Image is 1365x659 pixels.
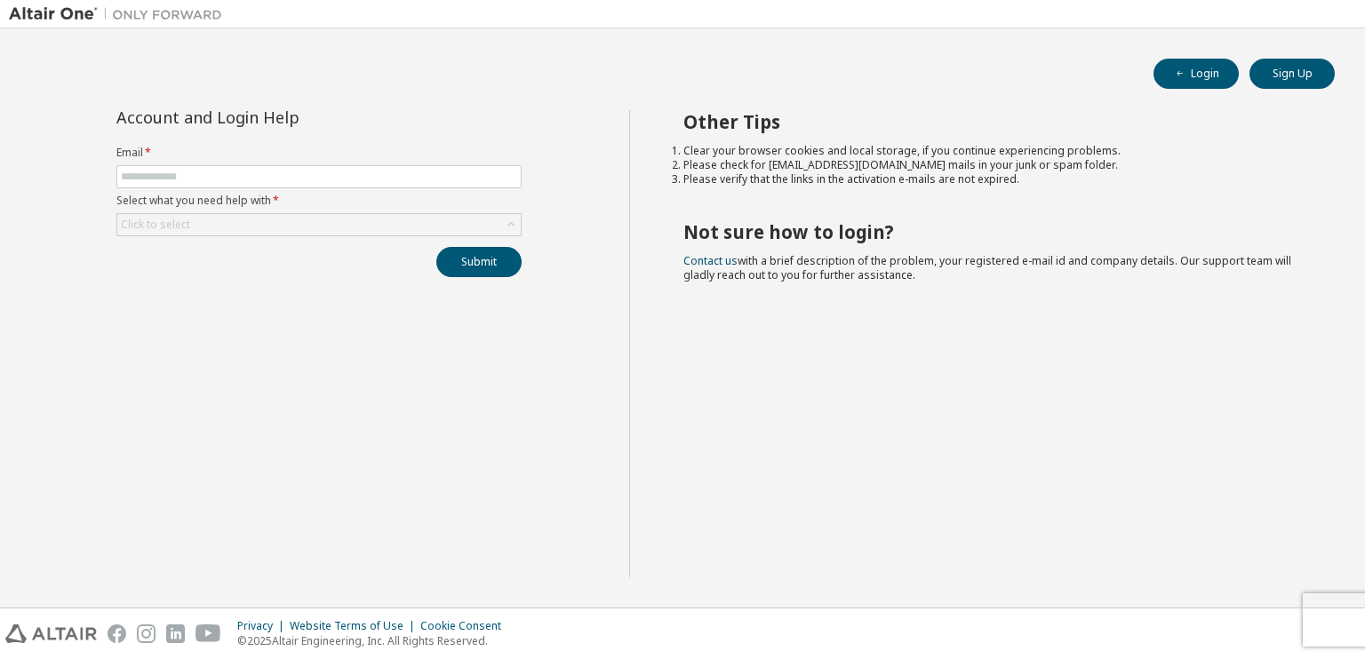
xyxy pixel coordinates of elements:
img: linkedin.svg [166,624,185,643]
div: Privacy [237,619,290,633]
img: instagram.svg [137,624,156,643]
h2: Other Tips [683,110,1304,133]
div: Website Terms of Use [290,619,420,633]
div: Cookie Consent [420,619,512,633]
div: Click to select [117,214,521,235]
label: Select what you need help with [116,194,522,208]
button: Sign Up [1249,59,1335,89]
h2: Not sure how to login? [683,220,1304,243]
button: Login [1153,59,1239,89]
div: Account and Login Help [116,110,441,124]
img: youtube.svg [196,624,221,643]
img: Altair One [9,5,231,23]
div: Click to select [121,218,190,232]
img: altair_logo.svg [5,624,97,643]
a: Contact us [683,253,738,268]
li: Please verify that the links in the activation e-mails are not expired. [683,172,1304,187]
li: Clear your browser cookies and local storage, if you continue experiencing problems. [683,144,1304,158]
button: Submit [436,247,522,277]
li: Please check for [EMAIL_ADDRESS][DOMAIN_NAME] mails in your junk or spam folder. [683,158,1304,172]
p: © 2025 Altair Engineering, Inc. All Rights Reserved. [237,633,512,648]
label: Email [116,146,522,160]
span: with a brief description of the problem, your registered e-mail id and company details. Our suppo... [683,253,1291,282]
img: facebook.svg [108,624,126,643]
